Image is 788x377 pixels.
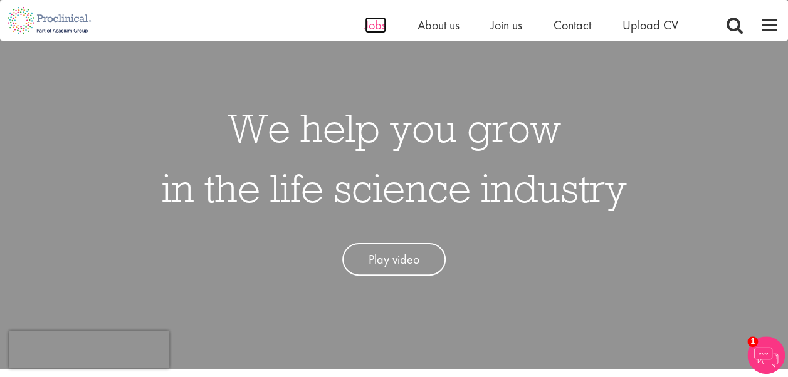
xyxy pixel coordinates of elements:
[162,98,627,218] h1: We help you grow in the life science industry
[554,17,591,33] a: Contact
[342,243,446,276] a: Play video
[418,17,460,33] a: About us
[623,17,678,33] a: Upload CV
[365,17,386,33] a: Jobs
[747,336,785,374] img: Chatbot
[747,336,758,347] span: 1
[491,17,522,33] a: Join us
